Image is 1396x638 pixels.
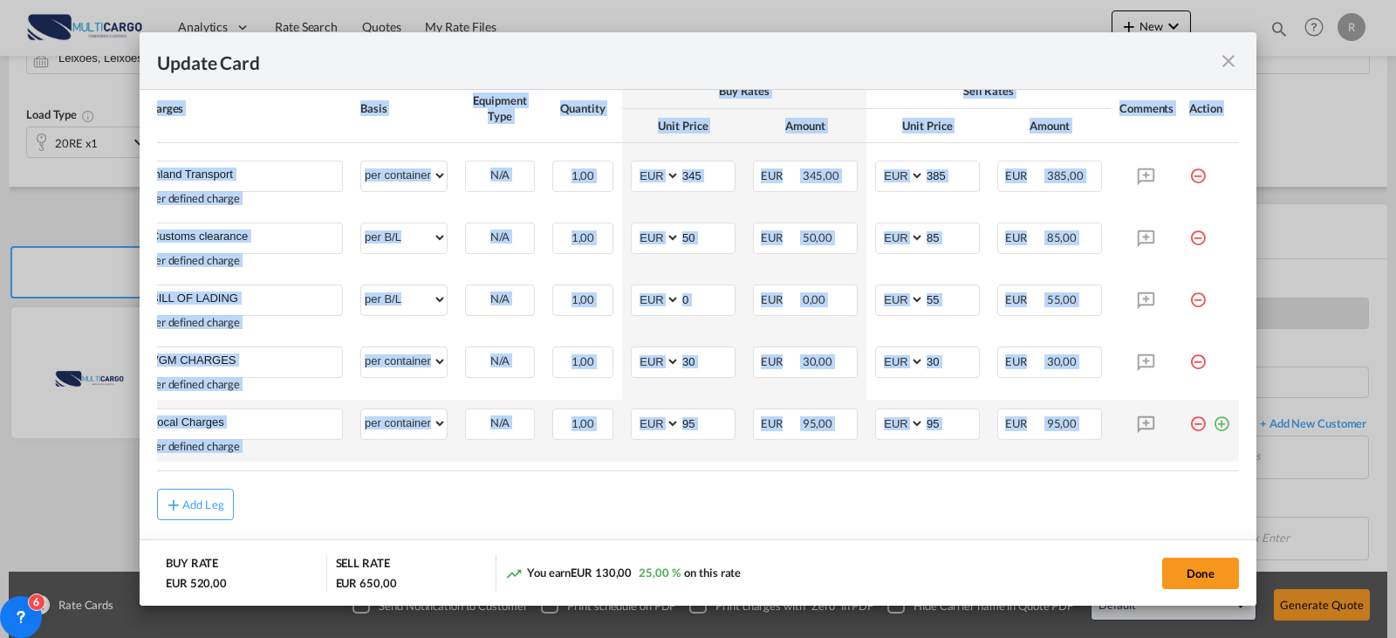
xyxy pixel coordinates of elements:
[571,416,595,430] span: 1,00
[1111,74,1180,142] th: Comments
[1005,416,1044,430] span: EUR
[925,409,979,436] input: 95
[681,223,735,250] input: 50
[361,223,447,251] select: per B/L
[571,168,595,182] span: 1,00
[761,354,800,368] span: EUR
[1005,354,1044,368] span: EUR
[1005,230,1044,244] span: EUR
[1189,161,1207,178] md-icon: icon-minus-circle-outline red-400-fg
[361,285,447,313] select: per B/L
[875,83,1102,99] div: Sell Rates
[336,555,390,575] div: SELL RATE
[1180,74,1239,142] th: Action
[1189,285,1207,302] md-icon: icon-minus-circle-outline red-400-fg
[140,32,1256,607] md-dialog: Update Card Port ...
[151,285,342,312] input: Charge Name
[681,161,735,188] input: 345
[336,575,397,591] div: EUR 650,00
[151,347,342,374] input: Charge Name
[925,223,979,250] input: 85
[466,285,534,312] div: N/A
[142,254,343,267] div: User defined charge
[466,223,534,250] div: N/A
[1047,168,1084,182] span: 385,00
[1189,223,1207,240] md-icon: icon-minus-circle-outline red-400-fg
[803,168,839,182] span: 345,00
[761,292,800,306] span: EUR
[1213,408,1230,426] md-icon: icon-plus-circle-outline green-400-fg
[142,378,343,391] div: User defined charge
[989,109,1111,143] th: Amount
[142,440,343,453] div: User defined charge
[681,285,735,312] input: 0
[803,292,826,306] span: 0,00
[571,566,632,580] span: EUR 130,00
[466,161,534,189] div: N/A
[465,93,535,124] div: Equipment Type
[803,230,833,244] span: 50,00
[1005,168,1044,182] span: EUR
[925,347,979,374] input: 30
[761,168,800,182] span: EUR
[681,409,735,436] input: 95
[151,409,342,436] input: Charge Name
[681,347,735,374] input: 30
[165,496,182,513] md-icon: icon-plus md-link-fg s20
[157,489,234,520] button: Add Leg
[1047,354,1078,368] span: 30,00
[157,50,1218,72] div: Update Card
[631,83,858,99] div: Buy Rates
[143,285,342,312] md-input-container: BILL OF LADING
[761,416,800,430] span: EUR
[143,223,342,250] md-input-container: Customs clearance
[803,354,833,368] span: 30,00
[360,100,448,116] div: Basis
[1189,408,1207,426] md-icon: icon-minus-circle-outline red-400-fg
[1047,416,1078,430] span: 95,00
[639,566,680,580] span: 25,00 %
[142,100,343,116] div: Charges
[182,499,224,510] div: Add Leg
[925,161,979,188] input: 385
[361,409,447,437] select: per container
[1189,346,1207,364] md-icon: icon-minus-circle-outline red-400-fg
[1005,292,1044,306] span: EUR
[866,109,989,143] th: Unit Price
[505,565,741,583] div: You earn on this rate
[151,161,342,188] input: Charge Name
[552,100,613,116] div: Quantity
[142,316,343,329] div: User defined charge
[151,223,342,250] input: Charge Name
[1047,230,1078,244] span: 85,00
[1162,558,1239,589] button: Done
[166,575,227,591] div: EUR 520,00
[744,109,866,143] th: Amount
[1047,292,1078,306] span: 55,00
[803,416,833,430] span: 95,00
[622,109,744,143] th: Unit Price
[142,192,343,205] div: User defined charge
[143,347,342,374] md-input-container: VGM CHARGES
[505,565,523,582] md-icon: icon-trending-up
[466,409,534,436] div: N/A
[761,230,800,244] span: EUR
[361,161,447,189] select: per container
[1218,51,1239,72] md-icon: icon-close fg-AAA8AD m-0 pointer
[361,347,447,375] select: per container
[571,230,595,244] span: 1,00
[571,354,595,368] span: 1,00
[143,161,342,188] md-input-container: Inland Transport
[925,285,979,312] input: 55
[571,292,595,306] span: 1,00
[143,409,342,436] md-input-container: Local Charges
[466,347,534,374] div: N/A
[166,555,218,575] div: BUY RATE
